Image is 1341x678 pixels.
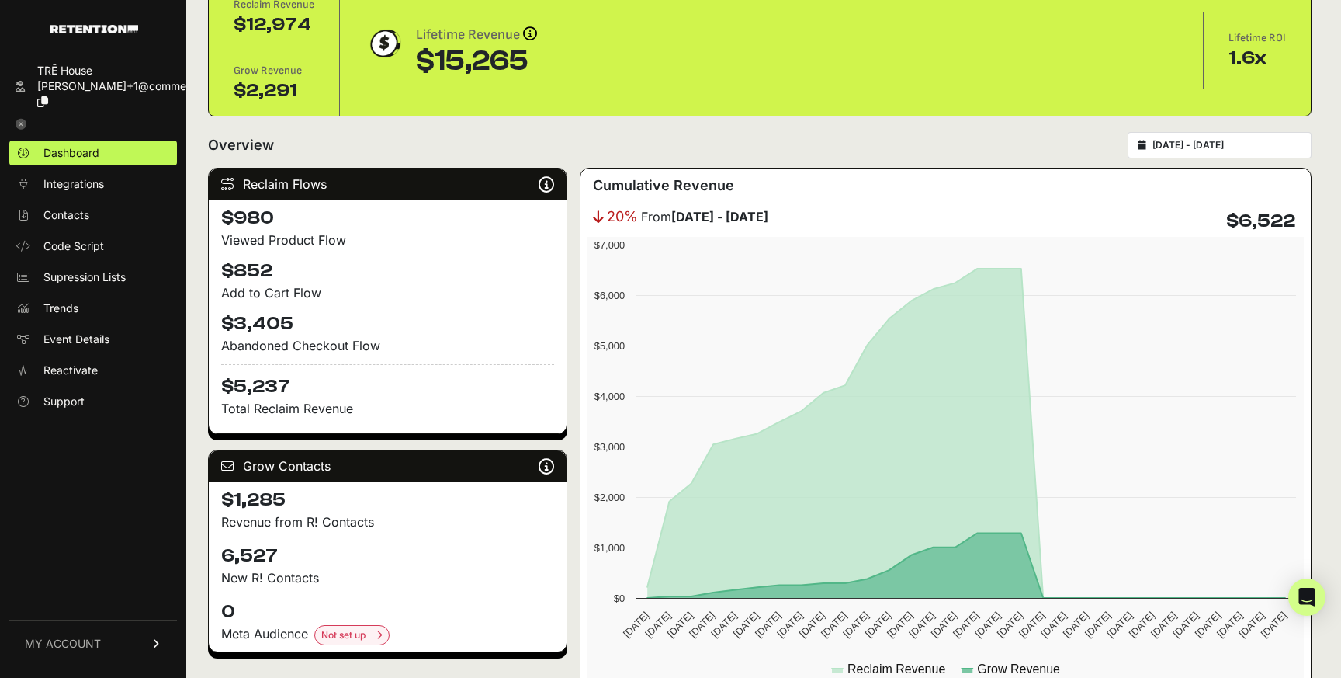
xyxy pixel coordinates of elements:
[1215,610,1245,640] text: [DATE]
[43,176,104,192] span: Integrations
[43,363,98,378] span: Reactivate
[37,63,206,78] div: TRĒ House
[1171,610,1201,640] text: [DATE]
[365,24,404,63] img: dollar-coin-05c43ed7efb7bc0c12610022525b4bbbb207c7efeef5aecc26f025e68dcafac9.png
[9,296,177,321] a: Trends
[221,259,554,283] h4: $852
[594,441,625,453] text: $3,000
[995,610,1025,640] text: [DATE]
[416,46,537,77] div: $15,265
[208,134,274,156] h2: Overview
[1193,610,1223,640] text: [DATE]
[25,636,101,652] span: MY ACCOUNT
[1039,610,1069,640] text: [DATE]
[1149,610,1179,640] text: [DATE]
[594,492,625,503] text: $2,000
[594,340,625,352] text: $5,000
[221,513,554,531] p: Revenue from R! Contacts
[594,542,625,554] text: $1,000
[9,327,177,352] a: Event Details
[709,610,740,640] text: [DATE]
[951,610,981,640] text: [DATE]
[221,283,554,302] div: Add to Cart Flow
[221,231,554,249] div: Viewed Product Flow
[221,624,554,645] div: Meta Audience
[671,209,768,224] strong: [DATE] - [DATE]
[43,145,99,161] span: Dashboard
[9,265,177,290] a: Supression Lists
[221,568,554,587] p: New R! Contacts
[1127,610,1157,640] text: [DATE]
[1226,209,1295,234] h4: $6,522
[1228,30,1286,46] div: Lifetime ROI
[9,203,177,228] a: Contacts
[9,620,177,667] a: MY ACCOUNT
[819,610,849,640] text: [DATE]
[607,206,638,228] span: 20%
[593,175,734,196] h3: Cumulative Revenue
[1228,46,1286,71] div: 1.6x
[594,290,625,301] text: $6,000
[643,610,674,640] text: [DATE]
[43,269,126,285] span: Supression Lists
[9,358,177,383] a: Reactivate
[929,610,959,640] text: [DATE]
[907,610,937,640] text: [DATE]
[1083,610,1113,640] text: [DATE]
[797,610,827,640] text: [DATE]
[50,25,138,33] img: Retention.com
[863,610,893,640] text: [DATE]
[1017,610,1047,640] text: [DATE]
[209,450,567,482] div: Grow Contacts
[37,79,206,92] span: [PERSON_NAME]+1@commerc...
[1259,610,1289,640] text: [DATE]
[43,238,104,254] span: Code Script
[43,301,78,316] span: Trends
[731,610,761,640] text: [DATE]
[753,610,783,640] text: [DATE]
[43,207,89,223] span: Contacts
[775,610,806,640] text: [DATE]
[885,610,915,640] text: [DATE]
[221,600,554,624] h4: 0
[221,488,554,513] h4: $1,285
[43,332,109,347] span: Event Details
[614,593,625,604] text: $0
[221,544,554,568] h4: 6,527
[221,206,554,231] h4: $980
[9,141,177,165] a: Dashboard
[1237,610,1267,640] text: [DATE]
[416,24,537,46] div: Lifetime Revenue
[221,336,554,355] div: Abandoned Checkout Flow
[973,610,1003,640] text: [DATE]
[234,63,314,78] div: Grow Revenue
[594,239,625,251] text: $7,000
[841,610,871,640] text: [DATE]
[43,394,85,409] span: Support
[234,78,314,103] div: $2,291
[978,662,1061,676] text: Grow Revenue
[687,610,717,640] text: [DATE]
[9,58,177,114] a: TRĒ House [PERSON_NAME]+1@commerc...
[221,399,554,418] p: Total Reclaim Revenue
[1061,610,1091,640] text: [DATE]
[1105,610,1135,640] text: [DATE]
[641,207,768,226] span: From
[1288,579,1325,616] div: Open Intercom Messenger
[221,364,554,399] h4: $5,237
[594,391,625,402] text: $4,000
[847,662,945,676] text: Reclaim Revenue
[9,234,177,259] a: Code Script
[221,311,554,336] h4: $3,405
[9,389,177,414] a: Support
[209,169,567,200] div: Reclaim Flows
[9,172,177,196] a: Integrations
[621,610,651,640] text: [DATE]
[665,610,695,640] text: [DATE]
[234,12,314,37] div: $12,974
